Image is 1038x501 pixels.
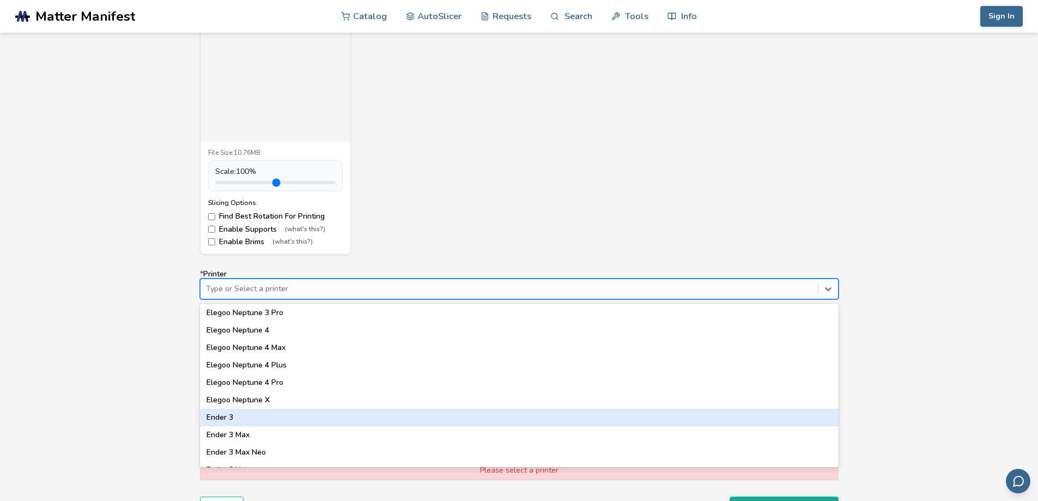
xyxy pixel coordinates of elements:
[208,212,343,221] label: Find Best Rotation For Printing
[208,226,215,233] input: Enable Supports(what's this?)
[980,6,1023,27] button: Sign In
[208,199,343,207] div: Slicing Options:
[200,409,839,426] div: Ender 3
[200,391,839,409] div: Elegoo Neptune X
[200,444,839,461] div: Ender 3 Max Neo
[215,167,256,176] span: Scale: 100 %
[285,226,325,233] span: (what's this?)
[200,461,839,480] div: Please select a printer
[208,149,343,157] div: File Size: 10.76MB
[208,238,343,246] label: Enable Brims
[272,238,313,246] span: (what's this?)
[200,426,839,444] div: Ender 3 Max
[208,238,215,245] input: Enable Brims(what's this?)
[200,461,839,479] div: Ender 3 Neo
[208,225,343,234] label: Enable Supports
[200,270,839,299] label: Printer
[200,304,839,322] div: Elegoo Neptune 3 Pro
[1006,469,1030,493] button: Send feedback via email
[206,285,208,293] input: *PrinterType or Select a printerAnycubic Kobra 3Anycubic Kobra MaxAnycubic Kobra PlusAnycubic Kob...
[200,374,839,391] div: Elegoo Neptune 4 Pro
[35,9,135,24] span: Matter Manifest
[208,213,215,220] input: Find Best Rotation For Printing
[200,339,839,357] div: Elegoo Neptune 4 Max
[200,322,839,339] div: Elegoo Neptune 4
[200,357,839,374] div: Elegoo Neptune 4 Plus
